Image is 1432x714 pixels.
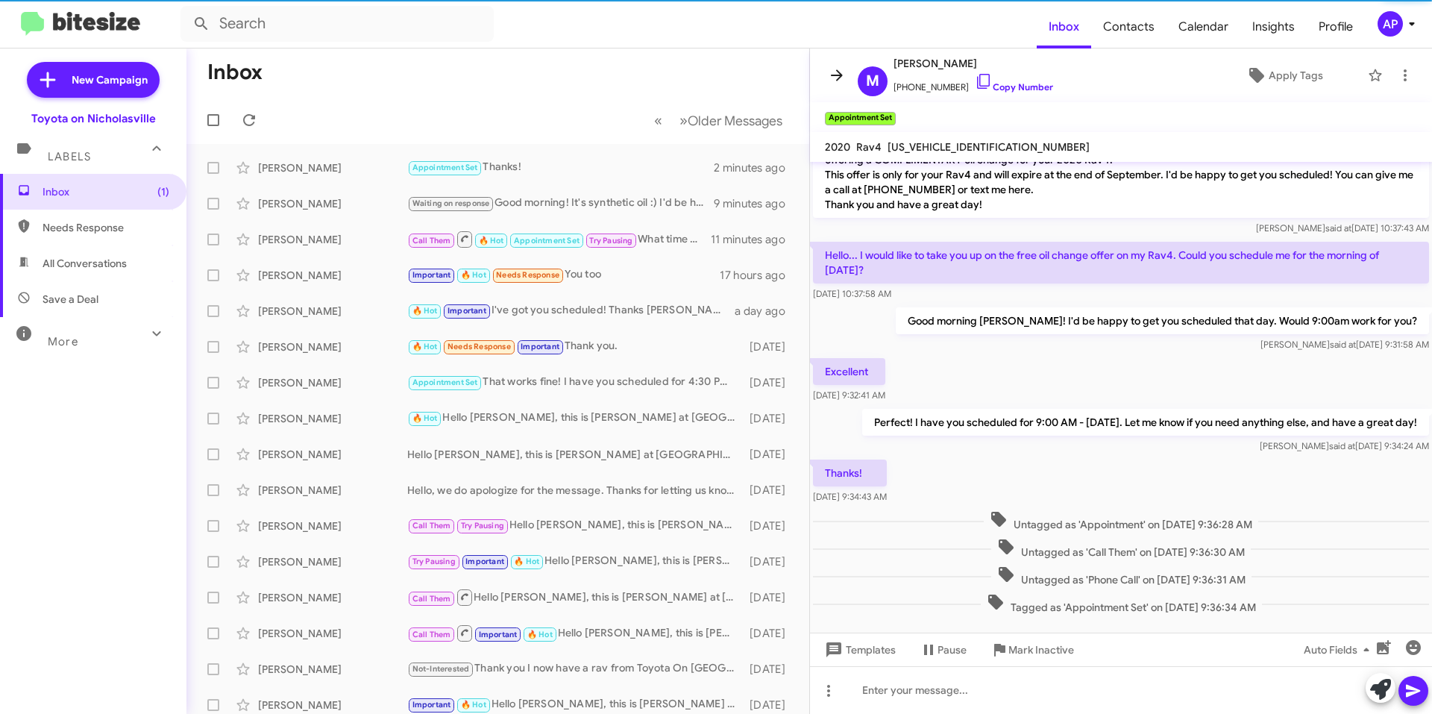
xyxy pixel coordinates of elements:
div: Thank you. [407,338,742,355]
div: [PERSON_NAME] [258,196,407,211]
button: Templates [810,636,908,663]
span: M [866,69,879,93]
div: [PERSON_NAME] [258,447,407,462]
div: [DATE] [742,375,797,390]
span: 🔥 Hot [527,630,553,639]
div: 2 minutes ago [714,160,797,175]
p: Good Morning! This is [PERSON_NAME] with Toyota on Nicholasville. I'm reaching out to let you kno... [813,131,1429,218]
div: [PERSON_NAME] [258,483,407,498]
div: You too [407,266,720,284]
span: Needs Response [447,342,511,351]
span: More [48,335,78,348]
span: [DATE] 10:37:58 AM [813,288,891,299]
a: New Campaign [27,62,160,98]
span: [PERSON_NAME] [DATE] 9:31:58 AM [1260,339,1429,350]
p: Good morning [PERSON_NAME]! I'd be happy to get you scheduled that day. Would 9:00am work for you? [896,307,1429,334]
div: [DATE] [742,339,797,354]
div: Hello [PERSON_NAME], this is [PERSON_NAME] at [GEOGRAPHIC_DATA] on [GEOGRAPHIC_DATA]. It's been a... [407,553,742,570]
span: Needs Response [43,220,169,235]
div: Hello [PERSON_NAME], this is [PERSON_NAME] at [GEOGRAPHIC_DATA] on [GEOGRAPHIC_DATA]. It's been a... [407,624,742,642]
div: What time will work best [DATE]? [407,230,711,248]
span: Important [412,700,451,710]
div: [PERSON_NAME] [258,411,407,426]
span: Try Pausing [412,557,456,566]
span: Profile [1307,5,1365,48]
div: [DATE] [742,626,797,641]
span: 🔥 Hot [479,236,504,245]
span: Untagged as 'Appointment' on [DATE] 9:36:28 AM [984,510,1258,532]
div: [DATE] [742,662,797,677]
button: AP [1365,11,1416,37]
div: Thanks! [407,159,714,176]
div: Hello [PERSON_NAME], this is [PERSON_NAME] at [GEOGRAPHIC_DATA] on [GEOGRAPHIC_DATA]. It's been a... [407,410,742,427]
div: [PERSON_NAME] [258,160,407,175]
div: Hello [PERSON_NAME], this is [PERSON_NAME] at [GEOGRAPHIC_DATA] on [GEOGRAPHIC_DATA]. It's been a... [407,447,742,462]
div: [PERSON_NAME] [258,304,407,319]
div: I've got you scheduled! Thanks [PERSON_NAME], have a great day! [407,302,735,319]
div: [PERSON_NAME] [258,375,407,390]
span: Call Them [412,236,451,245]
span: Important [521,342,559,351]
span: Rav4 [856,140,882,154]
span: Untagged as 'Phone Call' on [DATE] 9:36:31 AM [991,566,1252,587]
span: 2020 [825,140,850,154]
span: Appointment Set [412,378,478,387]
div: [PERSON_NAME] [258,698,407,713]
span: Appointment Set [412,163,478,172]
span: [US_VEHICLE_IDENTIFICATION_NUMBER] [888,140,1090,154]
small: Appointment Set [825,112,896,125]
span: Important [412,270,451,280]
span: [PHONE_NUMBER] [894,72,1053,95]
a: Contacts [1091,5,1166,48]
span: [PERSON_NAME] [DATE] 10:37:43 AM [1256,222,1429,234]
span: (1) [157,184,169,199]
span: Untagged as 'Call Them' on [DATE] 9:36:30 AM [991,538,1251,560]
button: Apply Tags [1208,62,1360,89]
div: a day ago [735,304,797,319]
span: Important [479,630,518,639]
p: Thanks! [813,460,887,486]
p: Excellent [813,358,885,385]
div: [DATE] [742,411,797,426]
div: 11 minutes ago [711,232,797,247]
button: Pause [908,636,979,663]
div: [DATE] [742,698,797,713]
span: Waiting on response [412,198,490,208]
span: Pause [938,636,967,663]
div: [PERSON_NAME] [258,339,407,354]
a: Insights [1240,5,1307,48]
a: Inbox [1037,5,1091,48]
span: 🔥 Hot [514,557,539,566]
span: New Campaign [72,72,148,87]
div: Good morning! It's synthetic oil :) I'd be happy to get you scheduled! When would you like to com... [407,195,714,212]
div: [DATE] [742,590,797,605]
div: Toyota on Nicholasville [31,111,156,126]
a: Calendar [1166,5,1240,48]
span: Apply Tags [1269,62,1323,89]
span: Save a Deal [43,292,98,307]
span: [PERSON_NAME] [894,54,1053,72]
span: said at [1329,440,1355,451]
span: Try Pausing [589,236,632,245]
span: 🔥 Hot [412,306,438,316]
div: [DATE] [742,519,797,533]
span: 🔥 Hot [412,342,438,351]
div: Thank you I now have a rav from Toyota On [GEOGRAPHIC_DATA] [407,660,742,677]
h1: Inbox [207,60,263,84]
span: 🔥 Hot [412,413,438,423]
span: Important [447,306,486,316]
nav: Page navigation example [646,105,791,136]
div: [PERSON_NAME] [258,232,407,247]
div: Hello [PERSON_NAME], this is [PERSON_NAME] at [GEOGRAPHIC_DATA] on [GEOGRAPHIC_DATA]. It's been a... [407,588,742,607]
span: Mark Inactive [1008,636,1074,663]
span: « [654,111,662,130]
span: Call Them [412,630,451,639]
span: Try Pausing [461,521,504,530]
div: [DATE] [742,447,797,462]
div: [DATE] [742,554,797,569]
span: All Conversations [43,256,127,271]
